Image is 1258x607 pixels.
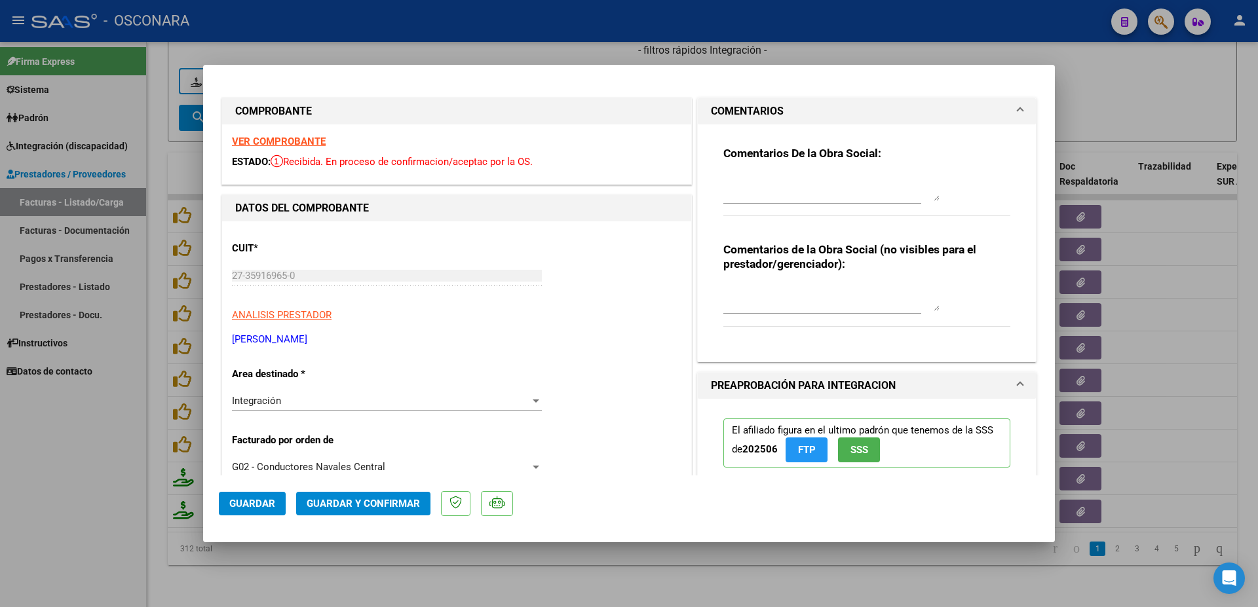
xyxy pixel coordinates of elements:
[786,437,828,462] button: FTP
[232,136,326,147] a: VER COMPROBANTE
[235,202,369,214] strong: DATOS DEL COMPROBANTE
[232,461,385,473] span: G02 - Conductores Navales Central
[798,444,816,456] span: FTP
[307,498,420,509] span: Guardar y Confirmar
[723,418,1010,468] p: El afiliado figura en el ultimo padrón que tenemos de la SSS de
[1213,562,1245,594] div: Open Intercom Messenger
[232,156,271,168] span: ESTADO:
[232,241,367,256] p: CUIT
[711,103,784,119] h1: COMENTARIOS
[232,395,281,407] span: Integración
[698,373,1036,399] mat-expansion-panel-header: PREAPROBACIÓN PARA INTEGRACION
[232,309,332,321] span: ANALISIS PRESTADOR
[698,98,1036,124] mat-expansion-panel-header: COMENTARIOS
[723,147,881,160] strong: Comentarios De la Obra Social:
[232,332,681,347] p: [PERSON_NAME]
[296,492,430,515] button: Guardar y Confirmar
[235,105,312,117] strong: COMPROBANTE
[723,243,976,270] strong: Comentarios de la Obra Social (no visibles para el prestador/gerenciador):
[742,443,778,455] strong: 202506
[219,492,286,515] button: Guardar
[271,156,533,168] span: Recibida. En proceso de confirmacion/aceptac por la OS.
[232,433,367,448] p: Facturado por orden de
[838,437,880,462] button: SSS
[229,498,275,509] span: Guardar
[232,367,367,382] p: Area destinado *
[850,444,868,456] span: SSS
[711,378,896,394] h1: PREAPROBACIÓN PARA INTEGRACION
[698,124,1036,361] div: COMENTARIOS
